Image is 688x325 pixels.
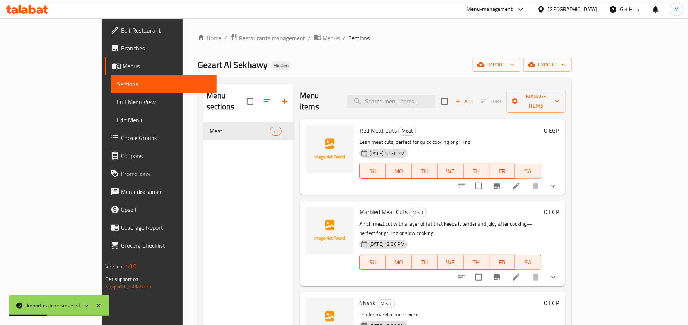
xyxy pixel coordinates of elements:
a: Menus [105,57,217,75]
li: / [224,34,227,43]
a: Edit menu item [512,273,521,282]
svg: Show Choices [549,273,558,282]
button: delete [527,268,545,286]
button: Add [452,96,476,107]
button: sort-choices [453,177,471,195]
a: Menus [314,33,340,43]
div: Meat23 [203,122,294,140]
p: Lean meat cuts, perfect for quick cooking or grilling [359,137,541,147]
h6: 0 EGP [544,207,560,217]
img: Red Meat Cuts [306,125,354,173]
span: MO [389,257,408,268]
span: FR [492,257,512,268]
span: Select section [437,93,452,109]
span: SU [363,166,383,177]
h6: 0 EGP [544,125,560,136]
button: show more [545,177,563,195]
p: A rich meat cut with a layer of fat that keeps it tender and juicy after cooking—perfect for gril... [359,219,541,238]
span: Choice Groups [121,133,211,142]
span: 23 [270,128,281,135]
span: import [479,60,514,69]
button: TH [464,164,489,179]
a: Edit Restaurant [105,21,217,39]
span: Menus [122,62,211,71]
span: Shank [359,297,376,309]
span: Version: [105,261,124,271]
span: TH [467,257,486,268]
nav: Menu sections [203,119,294,143]
a: Edit Menu [111,111,217,129]
div: [GEOGRAPHIC_DATA] [548,5,597,13]
button: Branch-specific-item [488,177,506,195]
span: Coverage Report [121,223,211,232]
span: 1.0.0 [125,261,137,271]
a: Full Menu View [111,93,217,111]
span: Promotions [121,169,211,178]
img: Marbled Meat Cuts [306,207,354,254]
span: Upsell [121,205,211,214]
button: Add section [276,92,294,110]
span: MO [389,166,408,177]
a: Sections [111,75,217,93]
span: Meat [399,127,416,135]
h6: 0 EGP [544,298,560,308]
span: M [675,5,679,13]
span: Sections [349,34,370,43]
a: Coverage Report [105,219,217,236]
span: SU [363,257,383,268]
button: show more [545,268,563,286]
span: Sections [117,80,211,89]
p: Tender marbled meat piece [359,310,541,319]
span: TH [467,166,486,177]
div: Import is done successfully [27,301,88,310]
div: Meat [409,208,427,217]
a: Edit menu item [512,182,521,191]
span: FR [492,166,512,177]
button: SA [515,164,541,179]
div: Meat [398,127,416,136]
div: Meat [209,127,270,136]
h2: Menu items [300,90,338,112]
a: Choice Groups [105,129,217,147]
a: Upsell [105,201,217,219]
span: WE [440,257,460,268]
li: / [343,34,346,43]
span: WE [440,166,460,177]
span: Grocery Checklist [121,241,211,250]
button: SU [359,255,386,270]
span: Manage items [513,92,559,111]
button: Branch-specific-item [488,268,506,286]
span: Sort sections [258,92,276,110]
span: Select to update [471,269,486,285]
span: export [529,60,566,69]
a: Support.OpsPlatform [105,282,153,291]
button: Manage items [507,90,565,113]
button: SU [359,164,386,179]
button: TU [412,164,438,179]
a: Restaurants management [230,33,305,43]
a: Menu disclaimer [105,183,217,201]
li: / [308,34,311,43]
span: SA [518,257,538,268]
span: Menus [323,34,340,43]
span: Edit Restaurant [121,26,211,35]
nav: breadcrumb [197,33,572,43]
span: Meat [377,299,395,308]
span: Select all sections [242,93,258,109]
button: SA [515,255,541,270]
span: Select to update [471,178,486,194]
span: Restaurants management [239,34,305,43]
span: [DATE] 12:36 PM [366,150,408,157]
span: TU [415,166,435,177]
button: import [473,58,520,72]
div: Hidden [271,61,292,70]
a: Grocery Checklist [105,236,217,254]
button: TH [464,255,489,270]
button: WE [438,164,463,179]
button: FR [489,164,515,179]
button: delete [527,177,545,195]
div: items [270,127,282,136]
span: Coupons [121,151,211,160]
h2: Menu sections [206,90,247,112]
